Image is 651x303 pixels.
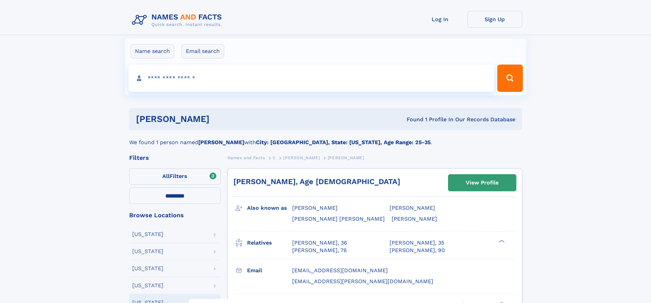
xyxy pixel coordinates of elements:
h3: Relatives [247,237,292,249]
a: [PERSON_NAME], 35 [390,239,444,247]
div: ❯ [497,239,505,243]
div: Browse Locations [129,212,221,218]
button: Search Button [497,65,523,92]
div: Found 1 Profile In Our Records Database [308,116,515,123]
div: [US_STATE] [132,266,163,271]
input: search input [128,65,494,92]
div: [US_STATE] [132,232,163,237]
span: C [273,155,276,160]
a: Log In [413,11,467,28]
span: [PERSON_NAME] [392,216,437,222]
span: All [162,173,169,179]
h3: Also known as [247,202,292,214]
a: Names and Facts [228,153,265,162]
a: [PERSON_NAME], 90 [390,247,445,254]
div: We found 1 person named with . [129,130,522,147]
a: Sign Up [467,11,522,28]
a: [PERSON_NAME] [283,153,320,162]
span: [EMAIL_ADDRESS][DOMAIN_NAME] [292,267,388,274]
h3: Email [247,265,292,276]
span: [PERSON_NAME] [390,205,435,211]
span: [PERSON_NAME] [283,155,320,160]
img: Logo Names and Facts [129,11,228,29]
a: [PERSON_NAME], 76 [292,247,347,254]
a: [PERSON_NAME], 36 [292,239,347,247]
span: [PERSON_NAME] [292,205,338,211]
span: [PERSON_NAME] [328,155,364,160]
a: [PERSON_NAME], Age [DEMOGRAPHIC_DATA] [233,177,400,186]
span: [EMAIL_ADDRESS][PERSON_NAME][DOMAIN_NAME] [292,278,433,285]
a: C [273,153,276,162]
b: City: [GEOGRAPHIC_DATA], State: [US_STATE], Age Range: 25-35 [256,139,431,146]
a: View Profile [448,175,516,191]
div: [US_STATE] [132,283,163,288]
b: [PERSON_NAME] [198,139,244,146]
label: Filters [129,168,221,185]
div: [US_STATE] [132,249,163,254]
label: Name search [131,44,174,58]
div: Filters [129,155,221,161]
div: View Profile [466,175,499,191]
label: Email search [181,44,224,58]
span: [PERSON_NAME] [PERSON_NAME] [292,216,385,222]
h1: [PERSON_NAME] [136,115,308,123]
